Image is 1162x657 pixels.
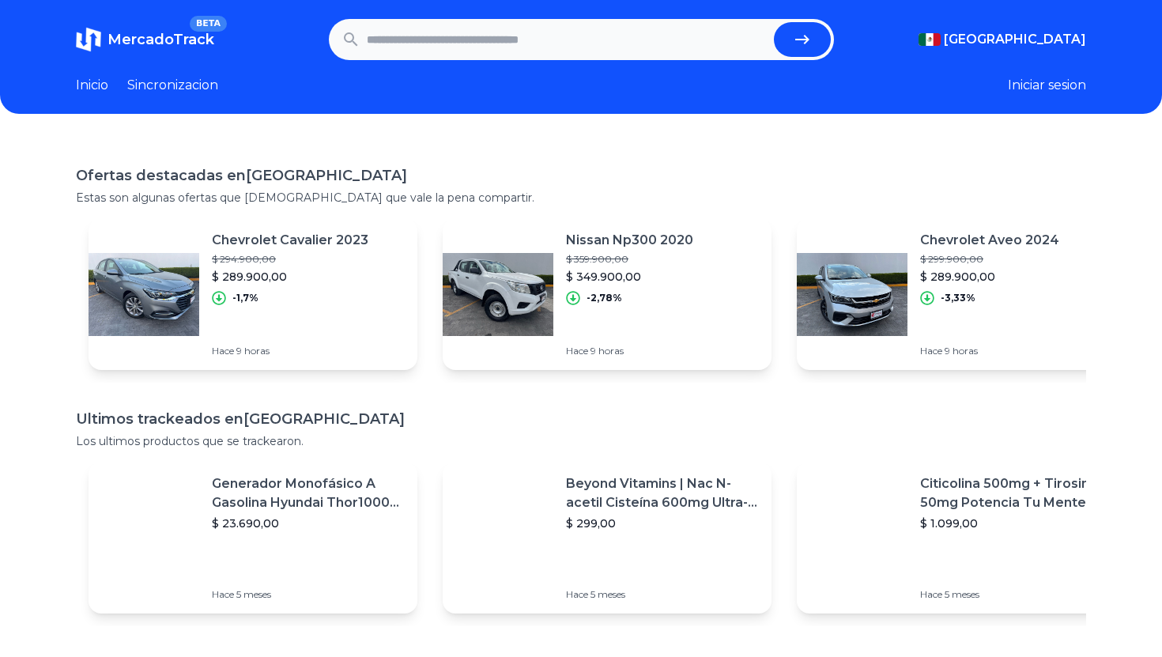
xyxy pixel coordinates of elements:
[920,515,1113,531] p: $ 1.099,00
[920,269,1059,285] p: $ 289.900,00
[920,474,1113,512] p: Citicolina 500mg + Tirosina 50mg Potencia Tu Mente (120caps) Sabor Sin Sabor
[212,345,368,357] p: Hace 9 horas
[443,482,553,593] img: Featured image
[920,588,1113,601] p: Hace 5 meses
[232,292,258,304] p: -1,7%
[566,269,693,285] p: $ 349.900,00
[566,231,693,250] p: Nissan Np300 2020
[76,190,1086,206] p: Estas son algunas ofertas que [DEMOGRAPHIC_DATA] que vale la pena compartir.
[797,239,907,349] img: Featured image
[89,218,417,370] a: Featured imageChevrolet Cavalier 2023$ 294.900,00$ 289.900,00-1,7%Hace 9 horas
[566,515,759,531] p: $ 299,00
[89,239,199,349] img: Featured image
[76,76,108,95] a: Inicio
[566,588,759,601] p: Hace 5 meses
[212,269,368,285] p: $ 289.900,00
[212,515,405,531] p: $ 23.690,00
[797,462,1126,614] a: Featured imageCiticolina 500mg + Tirosina 50mg Potencia Tu Mente (120caps) Sabor Sin Sabor$ 1.099...
[190,16,227,32] span: BETA
[1008,76,1086,95] button: Iniciar sesion
[920,231,1059,250] p: Chevrolet Aveo 2024
[212,474,405,512] p: Generador Monofásico A Gasolina Hyundai Thor10000 P 11.5 Kw
[443,239,553,349] img: Featured image
[76,164,1086,187] h1: Ofertas destacadas en [GEOGRAPHIC_DATA]
[919,33,941,46] img: Mexico
[76,27,214,52] a: MercadoTrackBETA
[920,345,1059,357] p: Hace 9 horas
[76,433,1086,449] p: Los ultimos productos que se trackearon.
[920,253,1059,266] p: $ 299.900,00
[212,253,368,266] p: $ 294.900,00
[797,218,1126,370] a: Featured imageChevrolet Aveo 2024$ 299.900,00$ 289.900,00-3,33%Hace 9 horas
[108,31,214,48] span: MercadoTrack
[212,588,405,601] p: Hace 5 meses
[797,482,907,593] img: Featured image
[443,218,772,370] a: Featured imageNissan Np300 2020$ 359.900,00$ 349.900,00-2,78%Hace 9 horas
[944,30,1086,49] span: [GEOGRAPHIC_DATA]
[89,462,417,614] a: Featured imageGenerador Monofásico A Gasolina Hyundai Thor10000 P 11.5 Kw$ 23.690,00Hace 5 meses
[127,76,218,95] a: Sincronizacion
[566,474,759,512] p: Beyond Vitamins | Nac N-acetil Cisteína 600mg Ultra-premium Con Inulina De Agave (prebiótico Natu...
[566,253,693,266] p: $ 359.900,00
[941,292,975,304] p: -3,33%
[566,345,693,357] p: Hace 9 horas
[76,27,101,52] img: MercadoTrack
[443,462,772,614] a: Featured imageBeyond Vitamins | Nac N-acetil Cisteína 600mg Ultra-premium Con Inulina De Agave (p...
[89,482,199,593] img: Featured image
[76,408,1086,430] h1: Ultimos trackeados en [GEOGRAPHIC_DATA]
[587,292,622,304] p: -2,78%
[212,231,368,250] p: Chevrolet Cavalier 2023
[919,30,1086,49] button: [GEOGRAPHIC_DATA]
